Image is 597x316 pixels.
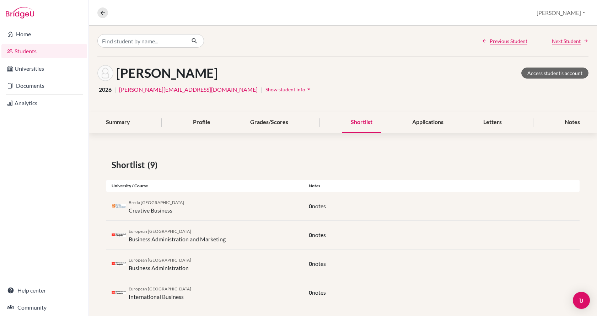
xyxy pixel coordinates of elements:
[265,86,305,92] span: Show student info
[147,159,160,171] span: (9)
[1,27,87,41] a: Home
[1,300,87,315] a: Community
[482,37,527,45] a: Previous Student
[97,65,113,81] img: Annamária Boros's avatar
[112,262,126,266] img: es_mad_2t9ms1p7.png
[106,183,303,189] div: University / Course
[1,61,87,76] a: Universities
[309,203,312,209] span: 0
[99,85,112,94] span: 2026
[312,260,326,267] span: notes
[97,34,185,48] input: Find student by name...
[129,198,184,215] div: Creative Business
[521,68,588,79] a: Access student's account
[129,229,191,234] span: European [GEOGRAPHIC_DATA]
[112,233,126,237] img: es_mad_2t9ms1p7.png
[1,79,87,93] a: Documents
[342,112,381,133] div: Shortlist
[112,159,147,171] span: Shortlist
[309,289,312,296] span: 0
[129,284,191,301] div: International Business
[119,85,258,94] a: [PERSON_NAME][EMAIL_ADDRESS][DOMAIN_NAME]
[242,112,297,133] div: Grades/Scores
[312,231,326,238] span: notes
[312,289,326,296] span: notes
[573,292,590,309] div: Open Intercom Messenger
[129,257,191,263] span: European [GEOGRAPHIC_DATA]
[475,112,510,133] div: Letters
[305,86,312,93] i: arrow_drop_down
[312,203,326,209] span: notes
[490,37,527,45] span: Previous Student
[265,84,313,95] button: Show student infoarrow_drop_down
[404,112,452,133] div: Applications
[552,37,588,45] a: Next Student
[556,112,588,133] div: Notes
[309,260,312,267] span: 0
[112,204,126,209] img: nl_nhtv_2jjh9578.png
[533,6,588,20] button: [PERSON_NAME]
[129,226,226,243] div: Business Administration and Marketing
[116,65,218,81] h1: [PERSON_NAME]
[260,85,262,94] span: |
[552,37,581,45] span: Next Student
[6,7,34,18] img: Bridge-U
[114,85,116,94] span: |
[309,231,312,238] span: 0
[129,255,191,272] div: Business Administration
[129,200,184,205] span: Breda [GEOGRAPHIC_DATA]
[184,112,219,133] div: Profile
[97,112,139,133] div: Summary
[1,44,87,58] a: Students
[1,283,87,298] a: Help center
[129,286,191,291] span: European [GEOGRAPHIC_DATA]
[112,291,126,295] img: es_mad_2t9ms1p7.png
[1,96,87,110] a: Analytics
[303,183,580,189] div: Notes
